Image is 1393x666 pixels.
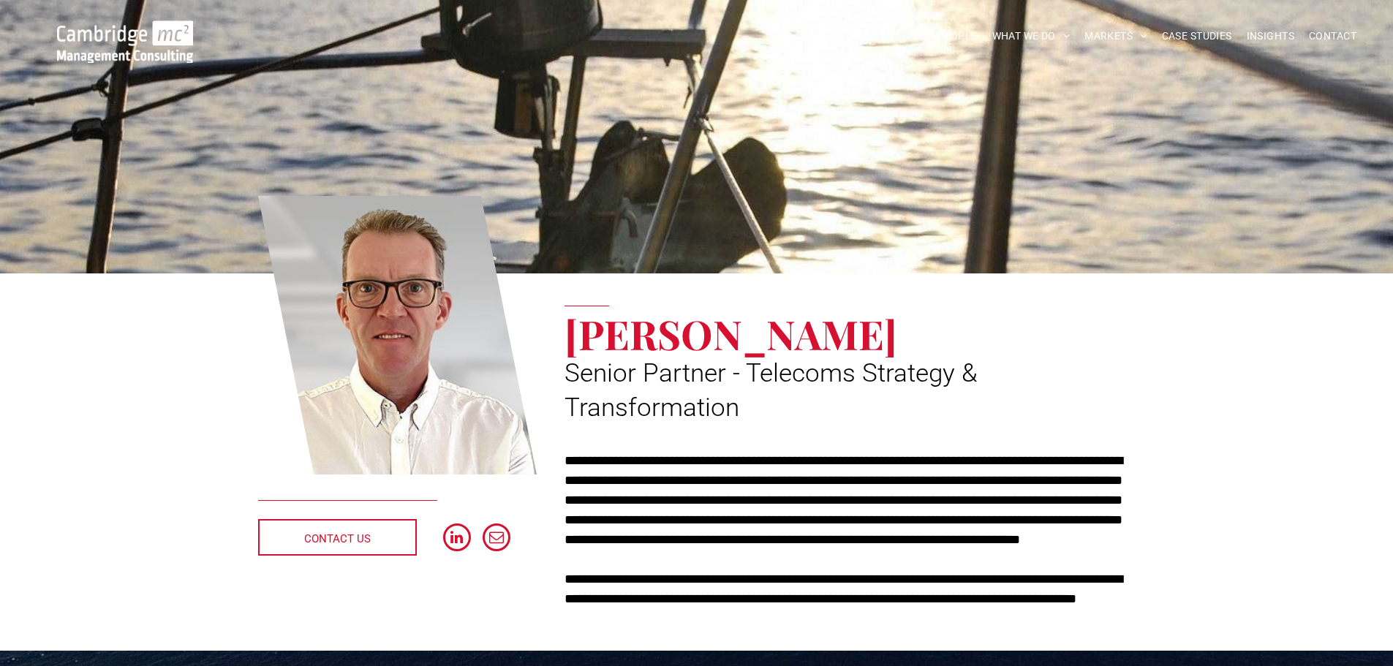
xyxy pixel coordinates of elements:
[57,23,193,38] a: Your Business Transformed | Cambridge Management Consulting
[258,194,537,477] a: Clive Quantrill | Senior Partner - Telecoms Strategy
[1302,25,1364,48] a: CONTACT
[906,25,984,48] a: OUR PEOPLE
[304,521,371,557] span: CONTACT US
[483,523,510,555] a: email
[985,25,1078,48] a: WHAT WE DO
[1077,25,1154,48] a: MARKETS
[57,20,193,63] img: Go to Homepage
[1155,25,1239,48] a: CASE STUDIES
[443,523,471,555] a: linkedin
[565,306,897,360] span: [PERSON_NAME]
[1239,25,1302,48] a: INSIGHTS
[258,519,417,556] a: CONTACT US
[843,25,907,48] a: ABOUT
[565,358,978,423] span: Senior Partner - Telecoms Strategy & Transformation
